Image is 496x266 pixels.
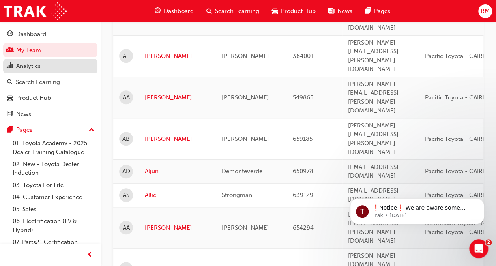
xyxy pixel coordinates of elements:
span: [PERSON_NAME] [222,224,269,231]
button: Pages [3,123,97,137]
a: 07. Parts21 Certification [9,236,97,248]
div: Dashboard [16,30,46,39]
button: RM [478,4,492,18]
span: AS [123,191,129,200]
a: 05. Sales [9,203,97,215]
span: guage-icon [155,6,161,16]
span: news-icon [7,111,13,118]
span: pages-icon [7,127,13,134]
span: [PERSON_NAME][EMAIL_ADDRESS][PERSON_NAME][DOMAIN_NAME] [348,122,399,156]
div: Product Hub [16,94,51,103]
span: 654294 [293,224,314,231]
span: 2 [485,239,492,245]
a: 02. New - Toyota Dealer Induction [9,158,97,179]
a: Allie [145,191,210,200]
span: Demonteverde [222,168,262,175]
a: [PERSON_NAME] [145,135,210,144]
span: AA [123,93,130,102]
div: Search Learning [16,78,60,87]
span: 364001 [293,52,313,60]
span: prev-icon [87,250,93,260]
button: DashboardMy TeamAnalyticsSearch LearningProduct HubNews [3,25,97,123]
span: 659185 [293,135,313,142]
span: AB [122,135,130,144]
span: Strongman [222,191,252,199]
span: Pages [374,7,390,16]
span: Pacific Toyota - CAIRNS [425,135,490,142]
span: guage-icon [7,31,13,38]
iframe: Intercom live chat [469,239,488,258]
span: Pacific Toyota - CAIRNS [425,94,490,101]
a: 01. Toyota Academy - 2025 Dealer Training Catalogue [9,137,97,158]
div: message notification from Trak, 89w ago. ❗Notice❗ We are aware some training completions are miss... [12,49,146,75]
span: car-icon [7,95,13,102]
a: Product Hub [3,91,97,105]
a: pages-iconPages [359,3,397,19]
span: search-icon [206,6,212,16]
a: news-iconNews [322,3,359,19]
span: up-icon [89,125,94,135]
div: Pages [16,126,32,135]
a: [PERSON_NAME] [145,223,210,232]
span: pages-icon [365,6,371,16]
span: 549865 [293,94,313,101]
span: AF [123,52,129,61]
span: Search Learning [215,7,259,16]
a: Analytics [3,59,97,73]
a: 03. Toyota For Life [9,179,97,191]
div: News [16,110,31,119]
p: Message from Trak, sent 89w ago [34,63,136,70]
a: [PERSON_NAME] [145,52,210,61]
span: 639129 [293,191,313,199]
span: AD [122,167,130,176]
div: Profile image for Trak [18,56,30,69]
span: Pacific Toyota - CAIRNS [425,52,490,60]
a: car-iconProduct Hub [266,3,322,19]
a: Aljun [145,167,210,176]
a: 06. Electrification (EV & Hybrid) [9,215,97,236]
iframe: Intercom notifications message [338,149,496,237]
div: Analytics [16,62,41,71]
a: Dashboard [3,27,97,41]
span: AA [123,223,130,232]
span: [PERSON_NAME] [222,135,269,142]
span: 650978 [293,168,313,175]
a: [PERSON_NAME] [145,93,210,102]
a: search-iconSearch Learning [200,3,266,19]
a: guage-iconDashboard [148,3,200,19]
span: [PERSON_NAME][EMAIL_ADDRESS][PERSON_NAME][DOMAIN_NAME] [348,39,399,73]
a: My Team [3,43,97,58]
img: Trak [4,2,67,20]
span: car-icon [272,6,278,16]
a: Search Learning [3,75,97,90]
span: chart-icon [7,63,13,70]
span: search-icon [7,79,13,86]
span: RM [481,7,490,16]
span: ❗Notice❗ We are aware some training completions are missing from history, we are currently workin... [34,56,134,94]
span: Dashboard [164,7,194,16]
a: 04. Customer Experience [9,191,97,203]
span: Product Hub [281,7,316,16]
span: [PERSON_NAME] [222,52,269,60]
span: [PERSON_NAME][EMAIL_ADDRESS][PERSON_NAME][DOMAIN_NAME] [348,81,399,114]
span: people-icon [7,47,13,54]
a: News [3,107,97,122]
span: [PERSON_NAME] [222,94,269,101]
span: news-icon [328,6,334,16]
span: News [337,7,352,16]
